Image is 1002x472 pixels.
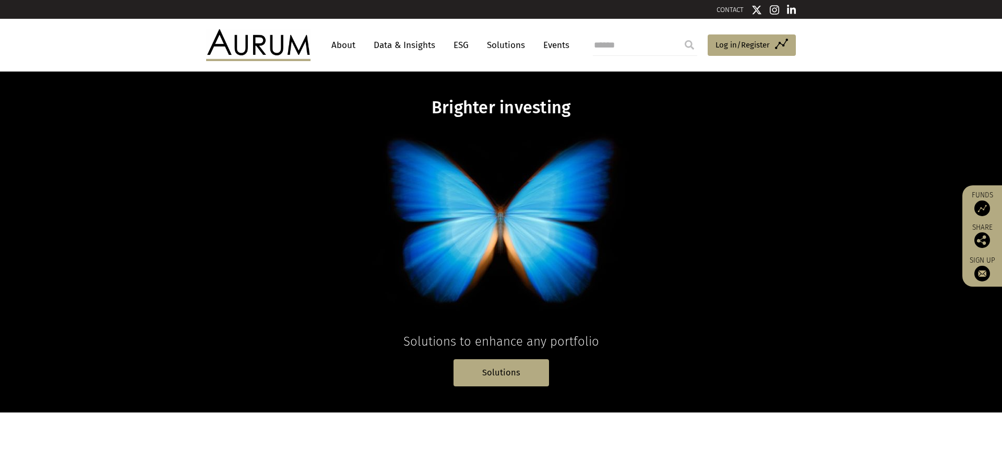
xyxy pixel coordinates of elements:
input: Submit [679,34,700,55]
h1: Brighter investing [300,98,702,118]
div: Share [968,224,997,248]
img: Aurum [206,29,311,61]
img: Access Funds [974,200,990,216]
img: Linkedin icon [787,5,796,15]
a: Log in/Register [708,34,796,56]
img: Sign up to our newsletter [974,266,990,281]
img: Instagram icon [770,5,779,15]
a: Events [538,36,569,55]
span: Log in/Register [715,39,770,51]
a: CONTACT [717,6,744,14]
a: Data & Insights [368,36,440,55]
a: About [326,36,361,55]
span: Solutions to enhance any portfolio [403,334,599,349]
img: Share this post [974,232,990,248]
img: Twitter icon [751,5,762,15]
a: Solutions [454,359,549,386]
a: Sign up [968,256,997,281]
a: ESG [448,36,474,55]
a: Solutions [482,36,530,55]
a: Funds [968,191,997,216]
